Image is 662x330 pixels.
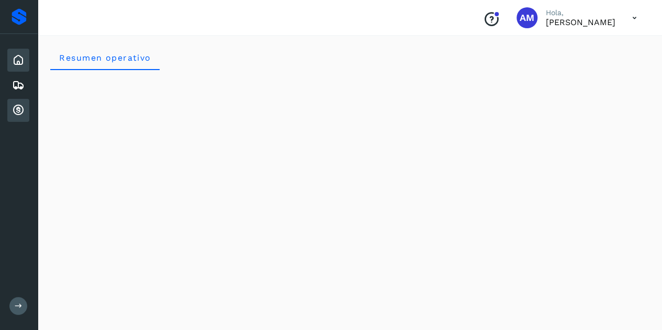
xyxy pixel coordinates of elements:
[59,53,151,63] span: Resumen operativo
[546,8,615,17] p: Hola,
[7,74,29,97] div: Embarques
[7,99,29,122] div: Cuentas por cobrar
[546,17,615,27] p: Angele Monserrat Manriquez Bisuett
[7,49,29,72] div: Inicio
